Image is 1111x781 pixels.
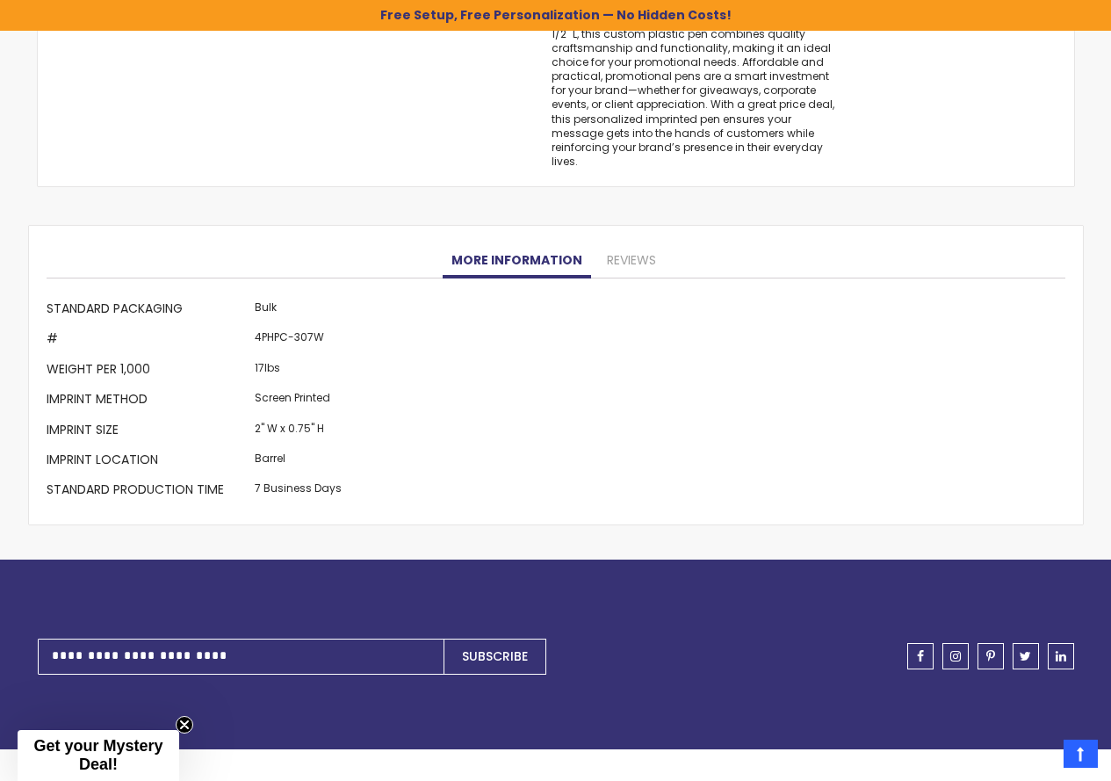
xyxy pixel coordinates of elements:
span: twitter [1020,650,1031,662]
td: Screen Printed [250,387,346,416]
button: Subscribe [444,639,546,675]
a: twitter [1013,643,1039,669]
span: instagram [950,650,961,662]
th: Standard Production Time [47,477,250,507]
th: Imprint Size [47,416,250,446]
a: pinterest [978,643,1004,669]
a: facebook [907,643,934,669]
th: Imprint Method [47,387,250,416]
a: More Information [443,243,591,278]
a: Top [1064,740,1098,768]
td: Barrel [250,447,346,477]
td: Bulk [250,296,346,326]
button: Close teaser [176,716,193,734]
a: Reviews [598,243,665,278]
span: facebook [917,650,924,662]
span: Subscribe [462,647,528,665]
th: # [47,326,250,356]
a: linkedin [1048,643,1074,669]
td: 7 Business Days [250,477,346,507]
span: Get your Mystery Deal! [33,737,162,773]
div: Get your Mystery Deal!Close teaser [18,730,179,781]
th: Standard Packaging [47,296,250,326]
a: instagram [942,643,969,669]
span: linkedin [1056,650,1066,662]
td: 2" W x 0.75" H [250,416,346,446]
span: pinterest [986,650,995,662]
th: Weight per 1,000 [47,356,250,386]
td: 17lbs [250,356,346,386]
th: Imprint Location [47,447,250,477]
td: 4PHPC-307W [250,326,346,356]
